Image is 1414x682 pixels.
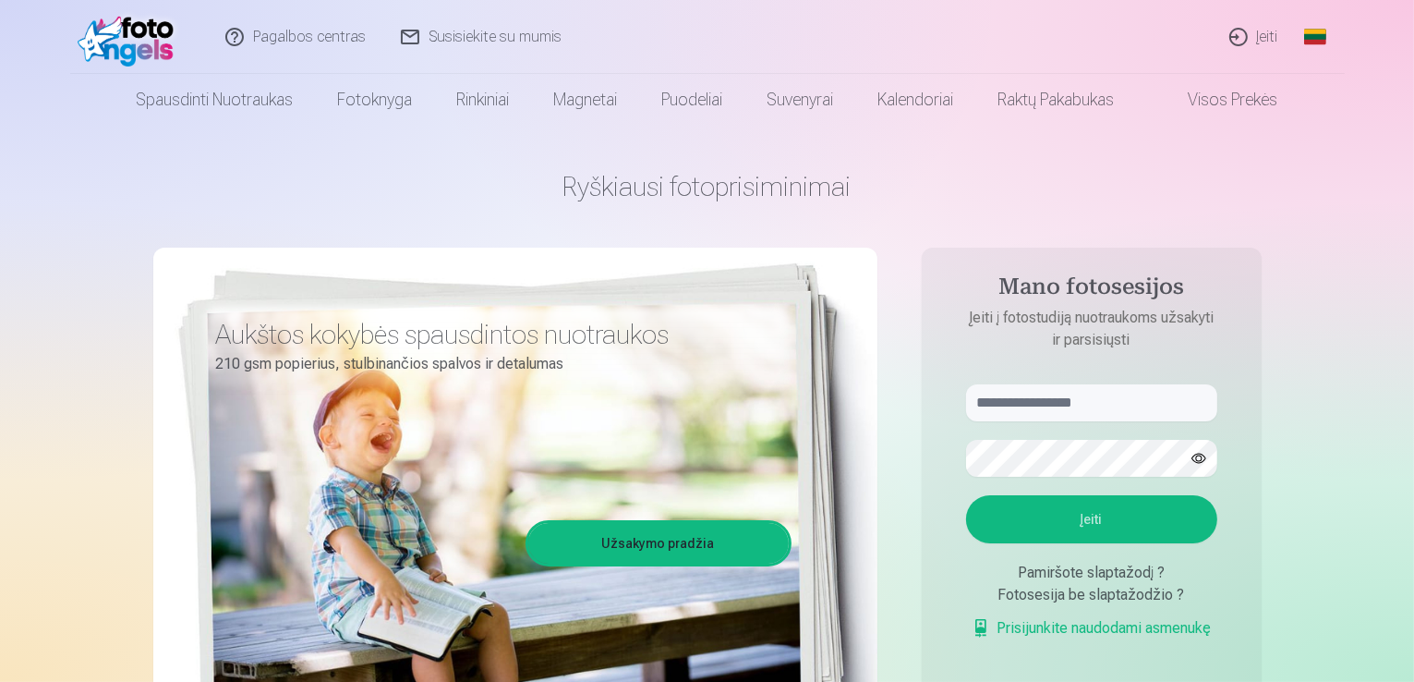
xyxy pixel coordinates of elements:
h3: Aukštos kokybės spausdintos nuotraukos [216,318,778,351]
div: Fotosesija be slaptažodžio ? [966,584,1217,606]
h4: Mano fotosesijos [948,274,1236,307]
a: Puodeliai [640,74,745,126]
a: Visos prekės [1137,74,1300,126]
a: Fotoknyga [316,74,435,126]
a: Rinkiniai [435,74,532,126]
a: Užsakymo pradžia [528,523,789,564]
div: Pamiršote slaptažodį ? [966,562,1217,584]
h1: Ryškiausi fotoprisiminimai [153,170,1262,203]
a: Spausdinti nuotraukas [115,74,316,126]
img: /fa2 [78,7,184,67]
a: Magnetai [532,74,640,126]
button: Įeiti [966,495,1217,543]
p: Įeiti į fotostudiją nuotraukoms užsakyti ir parsisiųsti [948,307,1236,351]
a: Kalendoriai [856,74,976,126]
a: Raktų pakabukas [976,74,1137,126]
p: 210 gsm popierius, stulbinančios spalvos ir detalumas [216,351,778,377]
a: Prisijunkite naudodami asmenukę [972,617,1212,639]
a: Suvenyrai [745,74,856,126]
